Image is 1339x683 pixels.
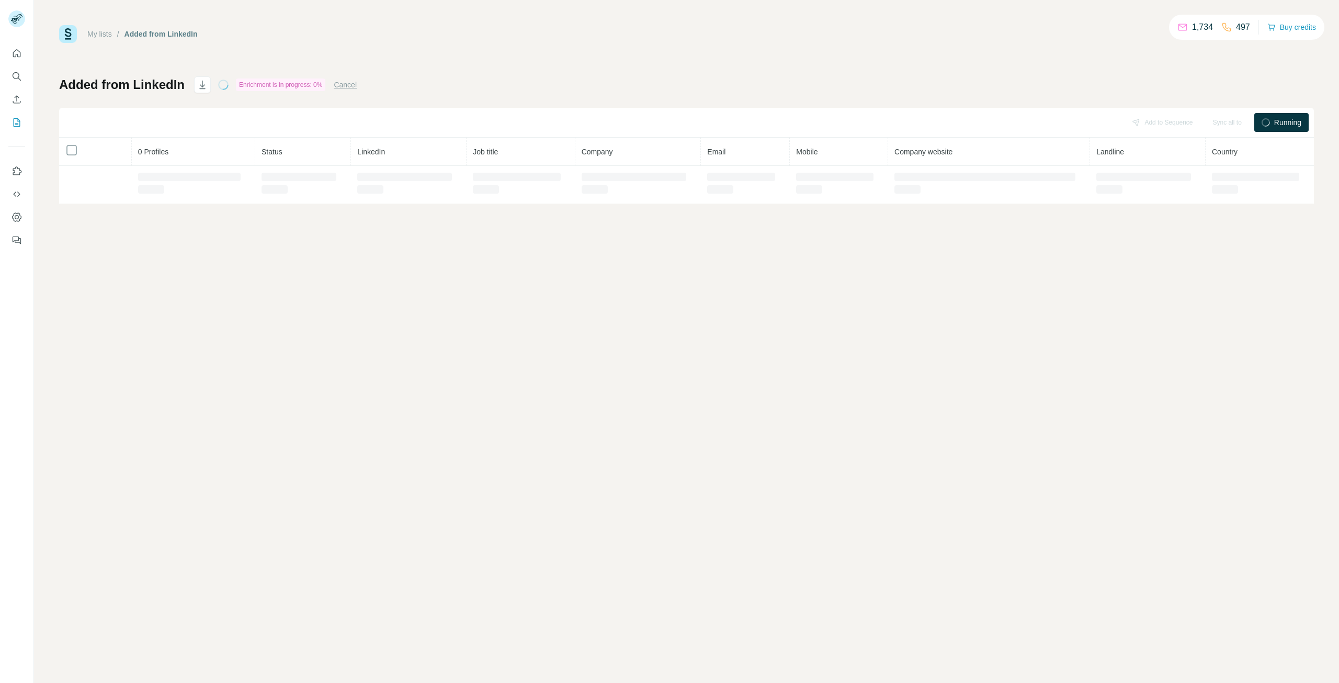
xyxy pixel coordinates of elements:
span: Country [1212,148,1238,156]
p: 1,734 [1192,21,1213,33]
span: Landline [1096,148,1124,156]
span: 0 Profiles [138,148,168,156]
span: Email [707,148,725,156]
button: Search [8,67,25,86]
button: Buy credits [1267,20,1316,35]
img: Surfe Logo [59,25,77,43]
span: Status [262,148,282,156]
span: Job title [473,148,498,156]
span: Company website [894,148,952,156]
div: Added from LinkedIn [124,29,198,39]
a: My lists [87,30,112,38]
button: Cancel [334,80,357,90]
button: Enrich CSV [8,90,25,109]
span: Running [1274,117,1301,128]
p: 497 [1236,21,1250,33]
button: Quick start [8,44,25,63]
span: Company [582,148,613,156]
div: Enrichment is in progress: 0% [236,79,325,91]
button: Feedback [8,231,25,250]
span: LinkedIn [357,148,385,156]
li: / [117,29,119,39]
button: Use Surfe on LinkedIn [8,162,25,181]
h1: Added from LinkedIn [59,76,185,93]
button: Use Surfe API [8,185,25,204]
button: My lists [8,113,25,132]
span: Mobile [796,148,818,156]
button: Dashboard [8,208,25,227]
